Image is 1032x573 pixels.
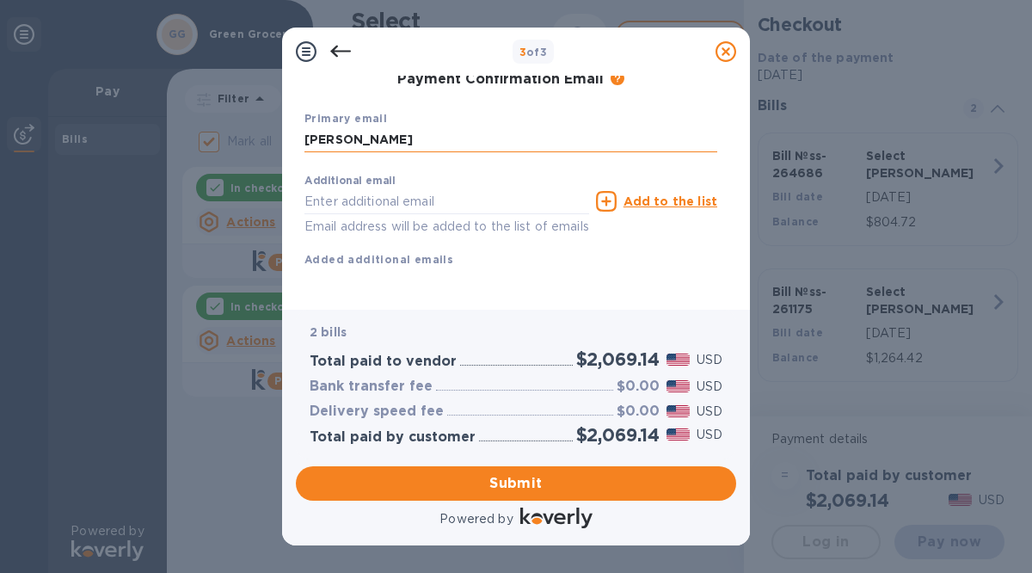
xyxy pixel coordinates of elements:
label: Additional email [304,176,396,187]
img: USD [666,380,690,392]
span: 3 [519,46,526,59]
h3: $0.00 [617,379,660,395]
h3: Total paid by customer [310,429,476,446]
u: Add to the list [623,194,717,208]
p: USD [697,426,722,444]
span: Submit [310,473,722,494]
img: USD [666,428,690,441]
h2: $2,069.14 [576,424,660,446]
img: USD [666,354,690,366]
p: USD [697,351,722,369]
h3: Delivery speed fee [310,404,444,420]
b: Primary email [304,112,387,125]
button: Submit [296,466,736,501]
h2: $2,069.14 [576,348,660,370]
input: Enter your primary name [304,127,717,153]
h3: $0.00 [617,404,660,420]
p: USD [697,403,722,421]
img: USD [666,405,690,417]
b: of 3 [519,46,548,59]
h3: Total paid to vendor [310,354,457,370]
p: Email address will be added to the list of emails [304,217,589,237]
input: Enter additional email [304,188,589,214]
p: USD [697,378,722,396]
b: Added additional emails [304,253,453,266]
b: 2 bills [310,325,347,339]
h3: Bank transfer fee [310,379,433,395]
img: Logo [520,508,593,528]
p: Powered by [439,510,513,528]
h3: Payment Confirmation Email [397,71,604,88]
